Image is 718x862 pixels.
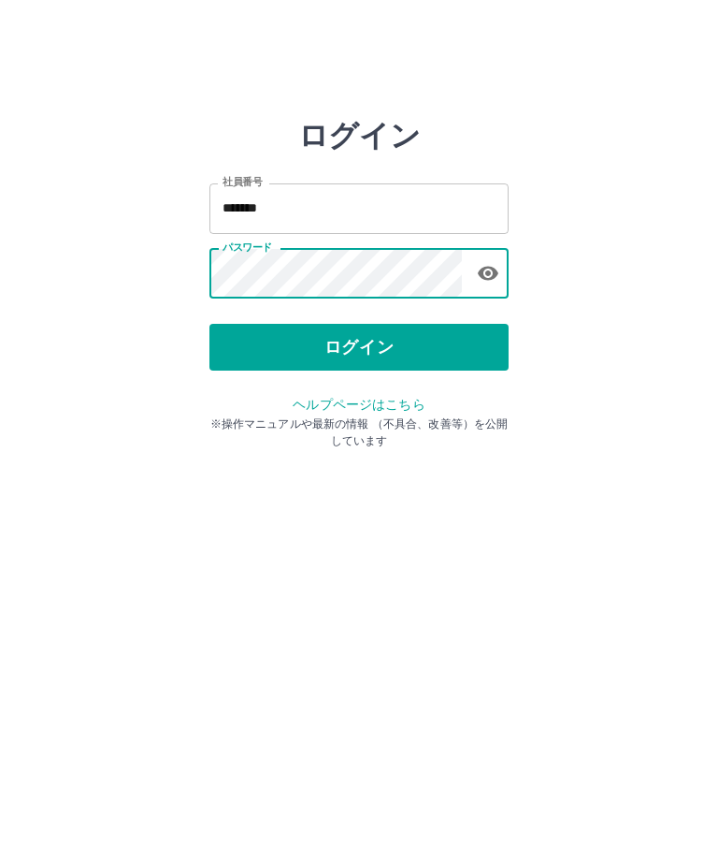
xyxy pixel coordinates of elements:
label: 社員番号 [223,175,262,189]
h2: ログイン [298,118,421,153]
p: ※操作マニュアルや最新の情報 （不具合、改善等）を公開しています [209,416,509,449]
label: パスワード [223,241,272,255]
button: ログイン [209,324,509,371]
a: ヘルプページはこちら [293,397,424,412]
